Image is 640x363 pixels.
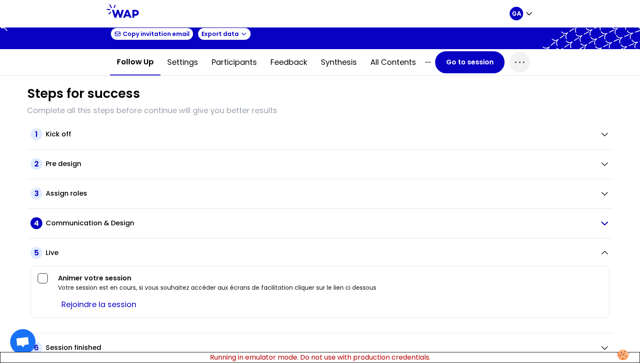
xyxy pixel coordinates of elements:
a: Ouvrir le chat [10,329,36,355]
span: 1 [30,128,42,140]
button: Feedback [264,50,314,75]
p: GA [512,9,521,18]
button: Settings [160,50,205,75]
p: Complete all this steps before continue will give you better results [27,105,613,116]
h1: Steps for success [27,86,140,101]
span: 3 [30,188,42,200]
h2: Assign roles [46,188,87,199]
span: 6 [30,342,42,354]
span: 4 [30,217,42,229]
button: Synthesis [314,50,364,75]
p: Votre session est en cours, si vous souhaitez accéder aux écrans de facilitation cliquer sur le l... [58,283,602,292]
h3: Animer votre session [58,273,602,283]
button: Copy invitation email [110,27,194,41]
button: 3Assign roles [30,188,610,200]
button: Participants [205,50,264,75]
h2: Kick off [46,129,71,139]
button: 2Pre design [30,158,610,170]
span: 2 [30,158,42,170]
h2: Live [46,248,58,258]
button: 1Kick off [30,128,610,140]
button: Go to session [435,51,505,73]
button: 4Communication & Design [30,217,610,229]
button: Export data [197,27,251,41]
button: GA [510,7,533,20]
button: Follow up [110,49,160,75]
button: 6Session finished [30,342,610,354]
a: Rejoindre la session [58,299,140,310]
button: All contents [364,50,423,75]
button: 5Live [30,247,610,259]
span: 5 [30,247,42,259]
h2: Pre design [46,159,81,169]
h2: Session finished [46,343,101,353]
h2: Communication & Design [46,218,134,228]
